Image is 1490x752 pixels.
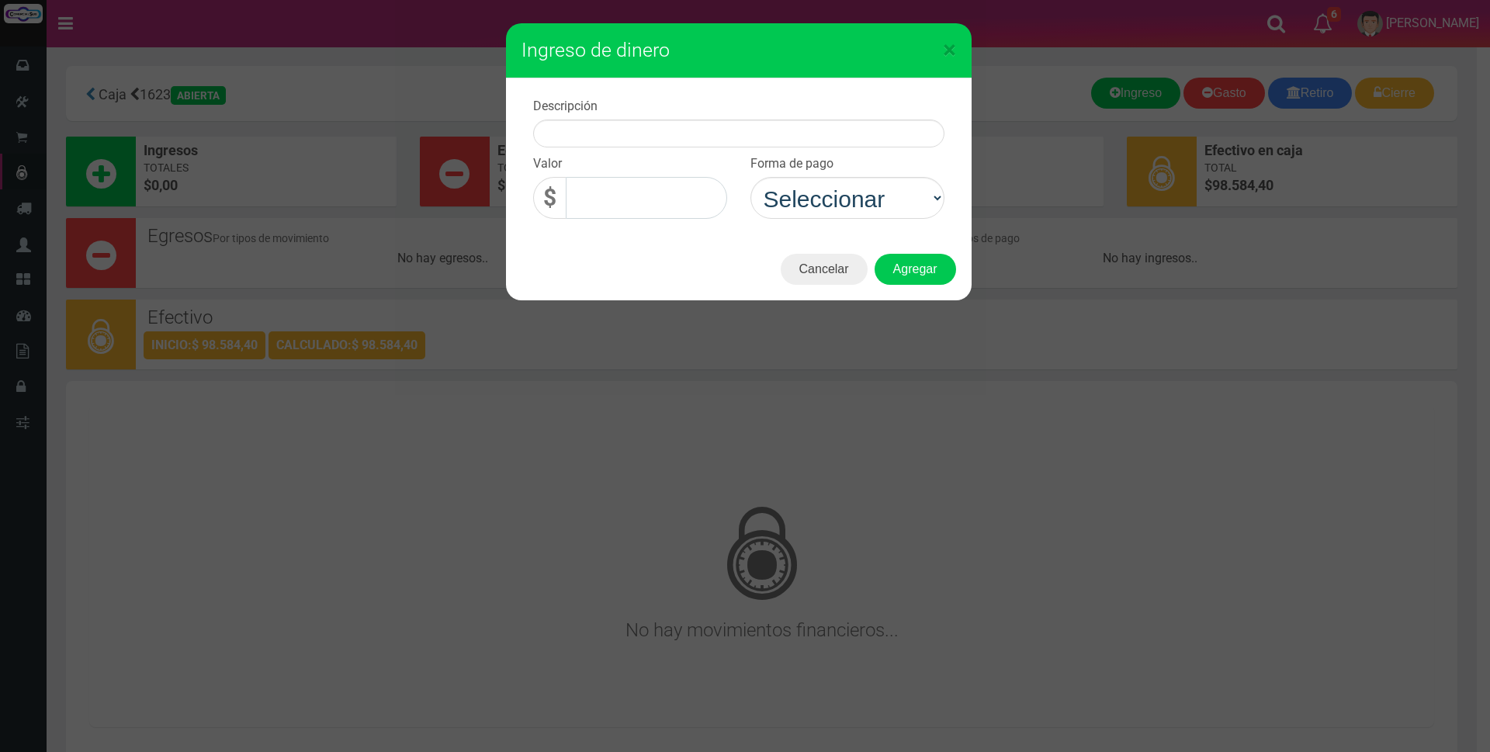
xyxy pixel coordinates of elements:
[781,254,868,285] button: Cancelar
[750,155,833,173] label: Forma de pago
[943,37,956,62] button: Close
[533,98,598,116] label: Descripción
[943,35,956,64] span: ×
[875,254,956,285] button: Agregar
[533,155,562,173] label: Valor
[543,184,556,211] strong: $
[521,39,956,62] h3: Ingreso de dinero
